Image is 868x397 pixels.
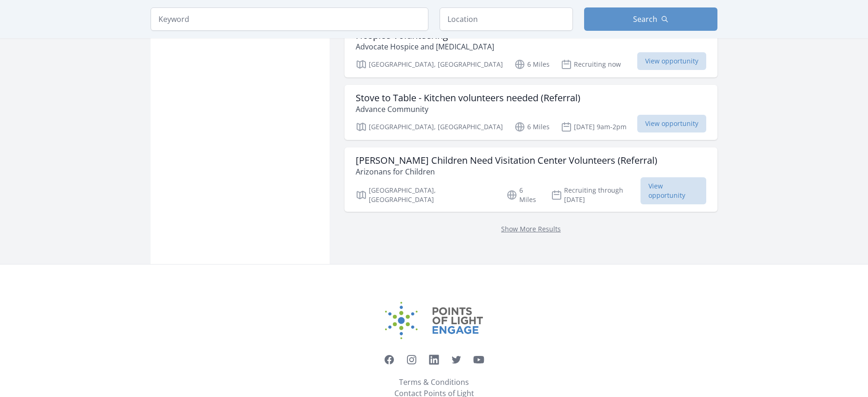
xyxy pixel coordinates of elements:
[641,177,706,204] span: View opportunity
[356,166,657,177] p: Arizonans for Children
[344,85,717,140] a: Stove to Table - Kitchen volunteers needed (Referral) Advance Community [GEOGRAPHIC_DATA], [GEOGR...
[344,22,717,77] a: Hospice Volunteering Advocate Hospice and [MEDICAL_DATA] [GEOGRAPHIC_DATA], [GEOGRAPHIC_DATA] 6 M...
[551,186,641,204] p: Recruiting through [DATE]
[633,14,657,25] span: Search
[356,104,580,115] p: Advance Community
[561,121,627,132] p: [DATE] 9am-2pm
[385,302,483,339] img: Points of Light Engage
[356,155,657,166] h3: [PERSON_NAME] Children Need Visitation Center Volunteers (Referral)
[356,186,495,204] p: [GEOGRAPHIC_DATA], [GEOGRAPHIC_DATA]
[637,115,706,132] span: View opportunity
[506,186,540,204] p: 6 Miles
[637,52,706,70] span: View opportunity
[561,59,621,70] p: Recruiting now
[356,92,580,104] h3: Stove to Table - Kitchen volunteers needed (Referral)
[440,7,573,31] input: Location
[344,147,717,212] a: [PERSON_NAME] Children Need Visitation Center Volunteers (Referral) Arizonans for Children [GEOGR...
[356,59,503,70] p: [GEOGRAPHIC_DATA], [GEOGRAPHIC_DATA]
[399,376,469,388] a: Terms & Conditions
[514,121,550,132] p: 6 Miles
[356,121,503,132] p: [GEOGRAPHIC_DATA], [GEOGRAPHIC_DATA]
[501,224,561,233] a: Show More Results
[584,7,717,31] button: Search
[514,59,550,70] p: 6 Miles
[151,7,428,31] input: Keyword
[356,41,494,52] p: Advocate Hospice and [MEDICAL_DATA]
